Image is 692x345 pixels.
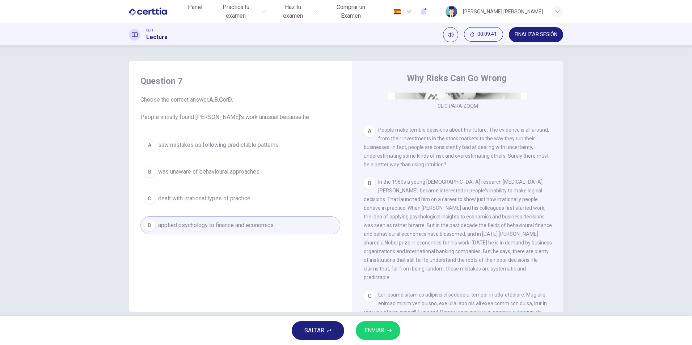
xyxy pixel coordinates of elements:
[326,3,375,20] span: Comprar un Examen
[144,220,155,231] div: D
[183,1,207,14] button: Panel
[158,194,252,203] span: dealt with irrational types of practice.
[304,325,324,336] span: SALTAR
[214,96,218,103] b: B
[212,3,259,20] span: Practica tu examen
[515,32,557,38] span: FINALIZAR SESIÓN
[158,167,261,176] span: was unaware of behavioural approaches.
[364,325,384,336] span: ENVIAR
[509,27,563,42] button: FINALIZAR SESIÓN
[140,163,340,181] button: Bwas unaware of behavioural approaches.
[477,31,497,37] span: 00:09:41
[188,3,202,12] span: Panel
[393,9,402,14] img: es
[356,321,400,340] button: ENVIAR
[463,7,543,16] div: [PERSON_NAME] [PERSON_NAME]
[292,321,344,340] button: SALTAR
[219,96,223,103] b: C
[158,221,275,230] span: applied psychology to finance and economics.
[140,95,340,122] span: Choose the correct answer, , , or . People initially found [PERSON_NAME]'s work unusual because he
[129,4,167,19] img: CERTTIA logo
[464,27,503,42] div: Ocultar
[364,178,375,189] div: B
[364,179,552,280] span: In the 1960s a young [DEMOGRAPHIC_DATA] research [MEDICAL_DATA], [PERSON_NAME], became interested...
[274,3,311,20] span: Haz tu examen
[144,166,155,178] div: B
[140,216,340,234] button: Dapplied psychology to finance and economics.
[446,6,457,17] img: Profile picture
[228,96,232,103] b: D
[464,27,503,42] button: 00:09:41
[364,125,375,137] div: A
[140,136,340,154] button: Asaw mistakes as following predictable patterns.
[364,290,375,302] div: C
[140,75,340,87] h4: Question 7
[271,1,320,22] button: Haz tu examen
[146,33,168,42] h1: Lectura
[158,141,280,149] span: saw mistakes as following predictable patterns.
[324,1,378,22] button: Comprar un Examen
[146,28,153,33] span: CET1
[144,193,155,204] div: C
[144,139,155,151] div: A
[210,1,269,22] button: Practica tu examen
[183,1,207,22] a: Panel
[209,96,213,103] b: A
[443,27,458,42] div: Silenciar
[140,189,340,208] button: Cdealt with irrational types of practice.
[364,127,549,167] span: People make terrible decisions about the future. The evidence is all around, from their investmen...
[407,72,507,84] h4: Why Risks Can Go Wrong
[129,4,183,19] a: CERTTIA logo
